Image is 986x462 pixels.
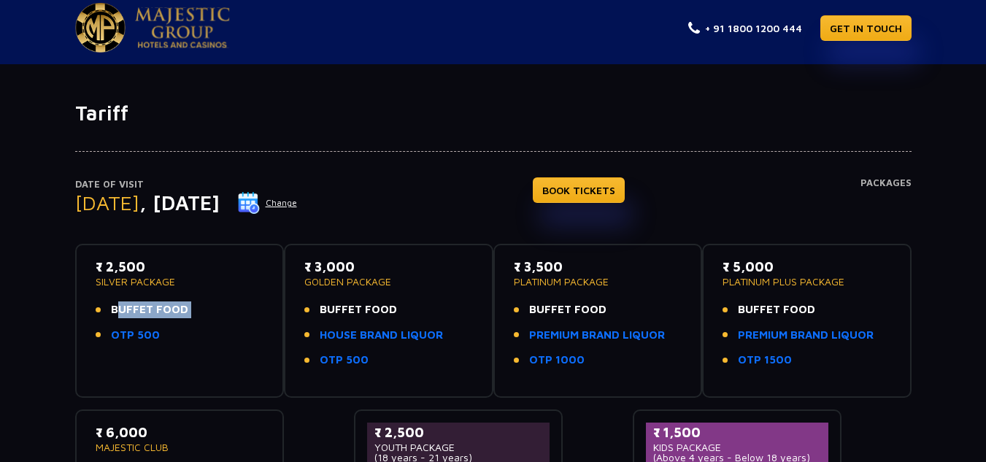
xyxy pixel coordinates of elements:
p: ₹ 6,000 [96,423,264,442]
p: ₹ 3,000 [304,257,473,277]
a: OTP 1500 [738,352,792,369]
span: BUFFET FOOD [111,301,188,318]
span: BUFFET FOOD [320,301,397,318]
span: , [DATE] [139,190,220,215]
img: Majestic Pride [75,3,126,53]
p: MAJESTIC CLUB [96,442,264,453]
p: GOLDEN PACKAGE [304,277,473,287]
p: ₹ 2,500 [374,423,543,442]
h1: Tariff [75,101,912,126]
button: Change [237,191,298,215]
a: GET IN TOUCH [820,15,912,41]
a: + 91 1800 1200 444 [688,20,802,36]
a: HOUSE BRAND LIQUOR [320,327,443,344]
a: OTP 500 [111,327,160,344]
a: OTP 500 [320,352,369,369]
span: BUFFET FOOD [738,301,815,318]
p: ₹ 2,500 [96,257,264,277]
span: BUFFET FOOD [529,301,606,318]
a: PREMIUM BRAND LIQUOR [738,327,874,344]
h4: Packages [860,177,912,230]
p: SILVER PACKAGE [96,277,264,287]
a: PREMIUM BRAND LIQUOR [529,327,665,344]
img: Majestic Pride [135,7,230,48]
p: ₹ 1,500 [653,423,822,442]
p: Date of Visit [75,177,298,192]
p: ₹ 3,500 [514,257,682,277]
p: PLATINUM PLUS PACKAGE [723,277,891,287]
p: PLATINUM PACKAGE [514,277,682,287]
span: [DATE] [75,190,139,215]
p: YOUTH PACKAGE [374,442,543,453]
p: ₹ 5,000 [723,257,891,277]
p: KIDS PACKAGE [653,442,822,453]
a: BOOK TICKETS [533,177,625,203]
a: OTP 1000 [529,352,585,369]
